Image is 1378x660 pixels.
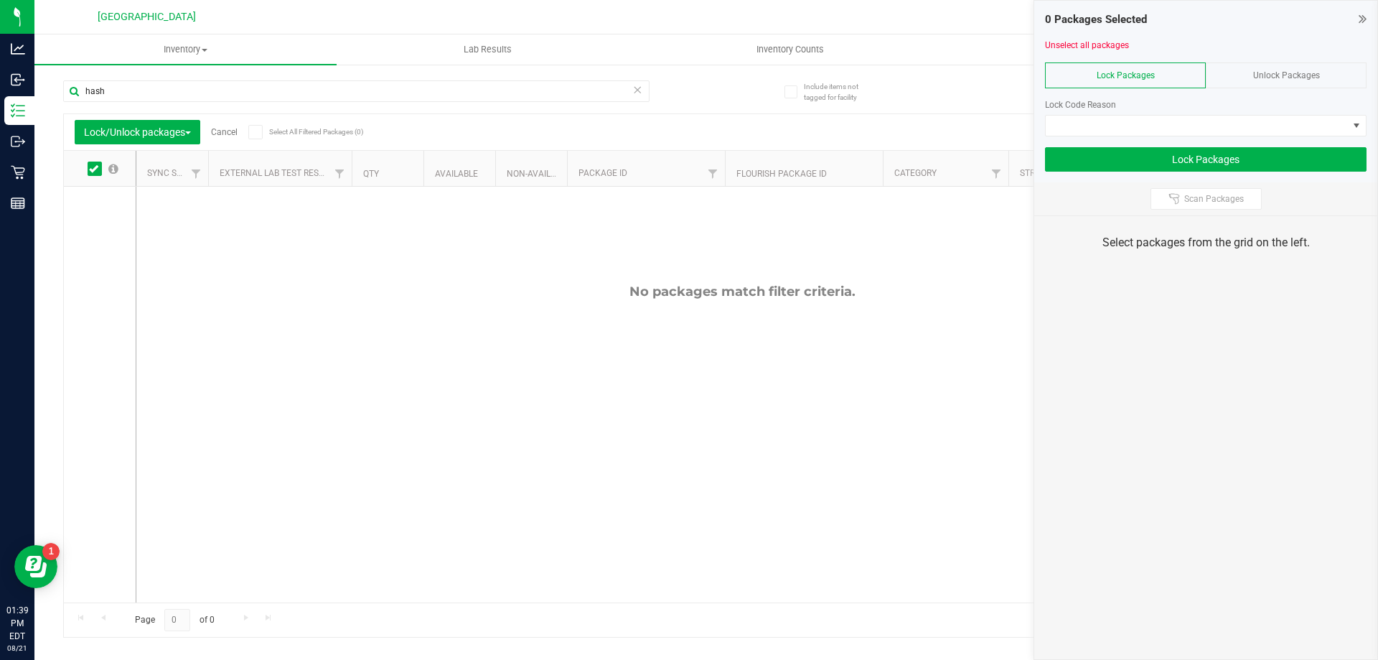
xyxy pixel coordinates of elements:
[1045,100,1116,110] span: Lock Code Reason
[98,11,196,23] span: [GEOGRAPHIC_DATA]
[42,543,60,560] iframe: Resource center unread badge
[136,284,1348,299] div: No packages match filter criteria.
[1097,70,1155,80] span: Lock Packages
[1052,234,1359,251] div: Select packages from the grid on the left.
[75,120,200,144] button: Lock/Unlock packages
[328,162,352,186] a: Filter
[337,34,639,65] a: Lab Results
[737,43,843,56] span: Inventory Counts
[363,169,379,179] a: Qty
[701,162,725,186] a: Filter
[578,168,627,178] a: Package ID
[632,80,642,99] span: Clear
[211,127,238,137] a: Cancel
[435,169,478,179] a: Available
[11,73,25,87] inline-svg: Inbound
[6,643,28,654] p: 08/21
[1045,40,1129,50] a: Unselect all packages
[269,128,341,136] span: Select All Filtered Packages (0)
[34,34,337,65] a: Inventory
[1253,70,1320,80] span: Unlock Packages
[108,164,118,174] span: Select all records on this page
[804,81,876,103] span: Include items not tagged for facility
[147,168,202,178] a: Sync Status
[11,42,25,56] inline-svg: Analytics
[220,168,332,178] a: External Lab Test Result
[894,168,937,178] a: Category
[1020,168,1049,178] a: Strain
[507,169,571,179] a: Non-Available
[63,80,650,102] input: Search Package ID, Item Name, SKU, Lot or Part Number...
[736,169,827,179] a: Flourish Package ID
[1045,147,1367,172] button: Lock Packages
[123,609,226,631] span: Page of 0
[6,604,28,643] p: 01:39 PM EDT
[1150,188,1262,210] button: Scan Packages
[11,134,25,149] inline-svg: Outbound
[184,162,208,186] a: Filter
[1184,193,1244,205] span: Scan Packages
[11,103,25,118] inline-svg: Inventory
[84,126,191,138] span: Lock/Unlock packages
[34,43,337,56] span: Inventory
[14,545,57,588] iframe: Resource center
[639,34,941,65] a: Inventory Counts
[11,196,25,210] inline-svg: Reports
[11,165,25,180] inline-svg: Retail
[444,43,531,56] span: Lab Results
[985,162,1008,186] a: Filter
